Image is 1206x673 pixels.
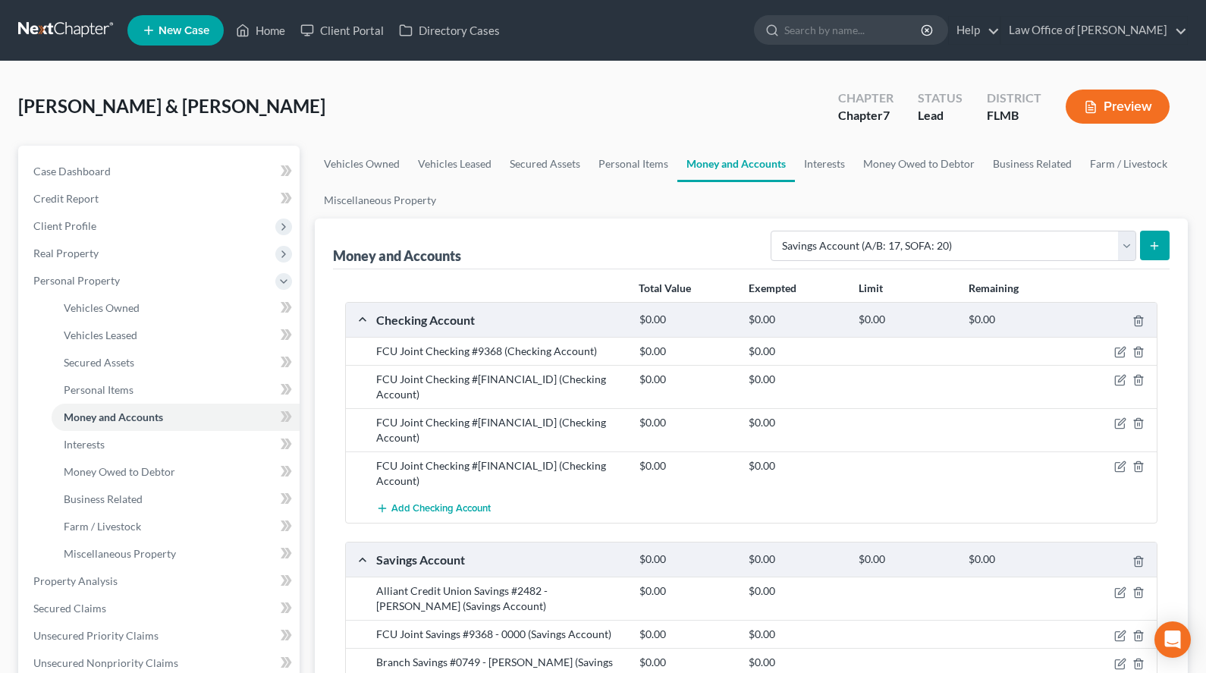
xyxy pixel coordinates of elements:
div: $0.00 [632,372,742,387]
strong: Limit [859,281,883,294]
a: Farm / Livestock [52,513,300,540]
div: $0.00 [741,372,851,387]
strong: Total Value [639,281,691,294]
div: $0.00 [632,655,742,670]
div: $0.00 [741,458,851,473]
div: FLMB [987,107,1041,124]
span: New Case [159,25,209,36]
span: Farm / Livestock [64,520,141,533]
span: Real Property [33,247,99,259]
a: Money and Accounts [677,146,795,182]
div: $0.00 [961,552,1071,567]
a: Credit Report [21,185,300,212]
a: Farm / Livestock [1081,146,1176,182]
a: Vehicles Leased [409,146,501,182]
span: Personal Items [64,383,133,396]
a: Vehicles Owned [52,294,300,322]
strong: Exempted [749,281,796,294]
div: $0.00 [741,313,851,327]
div: FCU Joint Savings #9368 - 0000 (Savings Account) [369,627,632,642]
span: Vehicles Leased [64,329,137,341]
span: Secured Claims [33,602,106,615]
input: Search by name... [784,16,923,44]
span: Interests [64,438,105,451]
span: [PERSON_NAME] & [PERSON_NAME] [18,95,325,117]
a: Money Owed to Debtor [854,146,984,182]
div: Open Intercom Messenger [1154,621,1191,658]
div: FCU Joint Checking #[FINANCIAL_ID] (Checking Account) [369,415,632,445]
div: Chapter [838,107,894,124]
span: Case Dashboard [33,165,111,178]
a: Client Portal [293,17,391,44]
div: $0.00 [741,655,851,670]
a: Vehicles Leased [52,322,300,349]
div: $0.00 [741,627,851,642]
div: $0.00 [741,415,851,430]
span: Add Checking Account [391,503,491,515]
a: Directory Cases [391,17,507,44]
div: $0.00 [741,344,851,359]
span: 7 [883,108,890,122]
span: Vehicles Owned [64,301,140,314]
div: Alliant Credit Union Savings #2482 - [PERSON_NAME] (Savings Account) [369,583,632,614]
div: $0.00 [632,552,742,567]
span: Unsecured Nonpriority Claims [33,656,178,669]
a: Money and Accounts [52,404,300,431]
a: Interests [52,431,300,458]
a: Help [949,17,1000,44]
span: Property Analysis [33,574,118,587]
a: Miscellaneous Property [315,182,445,219]
a: Miscellaneous Property [52,540,300,568]
div: Savings Account [369,552,632,568]
a: Property Analysis [21,568,300,595]
span: Client Profile [33,219,96,232]
div: $0.00 [851,313,961,327]
div: $0.00 [632,344,742,359]
span: Miscellaneous Property [64,547,176,560]
a: Business Related [52,486,300,513]
span: Money Owed to Debtor [64,465,175,478]
a: Case Dashboard [21,158,300,185]
div: FCU Joint Checking #9368 (Checking Account) [369,344,632,359]
a: Vehicles Owned [315,146,409,182]
a: Secured Claims [21,595,300,622]
div: $0.00 [632,415,742,430]
div: Checking Account [369,312,632,328]
div: Money and Accounts [333,247,461,265]
div: FCU Joint Checking #[FINANCIAL_ID] (Checking Account) [369,458,632,489]
span: Unsecured Priority Claims [33,629,159,642]
a: Interests [795,146,854,182]
div: Status [918,90,963,107]
strong: Remaining [969,281,1019,294]
span: Money and Accounts [64,410,163,423]
span: Secured Assets [64,356,134,369]
a: Money Owed to Debtor [52,458,300,486]
div: Lead [918,107,963,124]
a: Personal Items [589,146,677,182]
div: $0.00 [632,583,742,599]
div: $0.00 [632,627,742,642]
div: $0.00 [741,583,851,599]
a: Home [228,17,293,44]
div: District [987,90,1041,107]
a: Secured Assets [501,146,589,182]
button: Add Checking Account [376,495,491,523]
div: $0.00 [851,552,961,567]
a: Secured Assets [52,349,300,376]
div: FCU Joint Checking #[FINANCIAL_ID] (Checking Account) [369,372,632,402]
span: Personal Property [33,274,120,287]
span: Business Related [64,492,143,505]
div: $0.00 [632,458,742,473]
a: Unsecured Priority Claims [21,622,300,649]
a: Business Related [984,146,1081,182]
a: Law Office of [PERSON_NAME] [1001,17,1187,44]
a: Personal Items [52,376,300,404]
div: $0.00 [632,313,742,327]
div: $0.00 [961,313,1071,327]
div: Chapter [838,90,894,107]
div: $0.00 [741,552,851,567]
button: Preview [1066,90,1170,124]
span: Credit Report [33,192,99,205]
